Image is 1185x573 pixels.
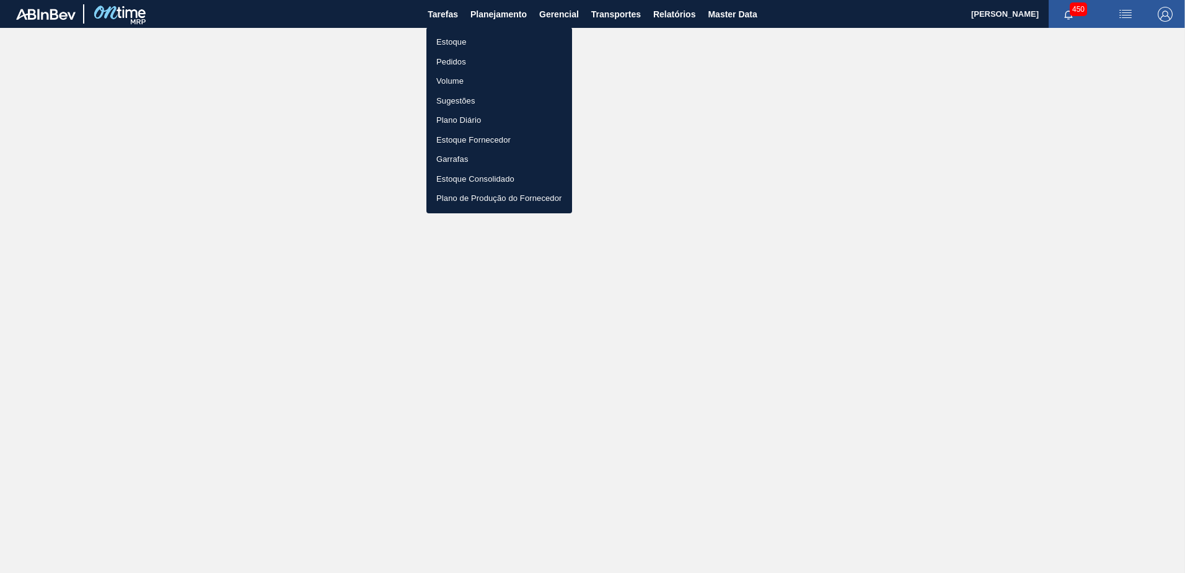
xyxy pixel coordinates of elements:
a: Volume [426,71,572,91]
a: Estoque [426,32,572,52]
a: Pedidos [426,52,572,72]
a: Plano de Produção do Fornecedor [426,189,572,208]
a: Estoque Fornecedor [426,130,572,150]
a: Garrafas [426,149,572,169]
a: Sugestões [426,91,572,111]
a: Estoque Consolidado [426,169,572,189]
a: Plano Diário [426,110,572,130]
